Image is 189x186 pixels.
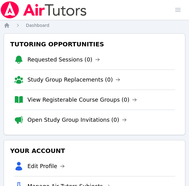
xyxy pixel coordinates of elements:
a: Study Group Replacements (0) [27,75,120,84]
span: Dashboard [26,23,49,28]
h3: Your Account [9,145,180,156]
a: Edit Profile [27,162,65,171]
a: Dashboard [26,22,49,28]
a: Requested Sessions (0) [27,55,100,64]
a: View Registerable Course Groups (0) [27,95,137,104]
nav: Breadcrumb [4,22,185,28]
a: Open Study Group Invitations (0) [27,116,127,124]
h3: Tutoring Opportunities [9,39,180,50]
